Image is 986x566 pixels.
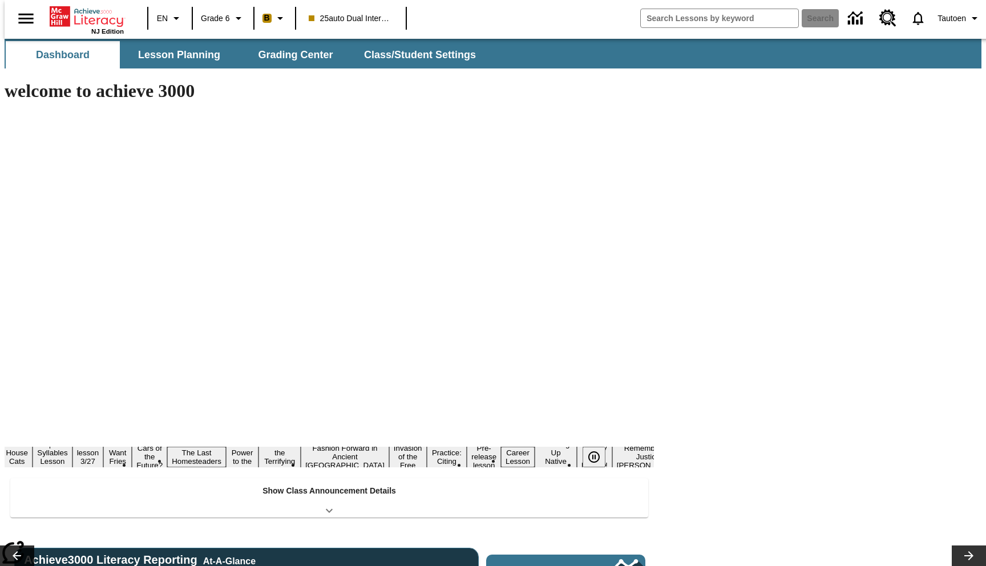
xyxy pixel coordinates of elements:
div: Home [50,4,124,35]
button: Profile/Settings [933,8,986,29]
h1: welcome to achieve 3000 [5,80,654,102]
button: Slide 6 Do You Want Fries With That? [103,430,132,484]
button: Dashboard [6,41,120,68]
button: Slide 8 The Last Homesteaders [167,447,226,467]
button: Slide 3 Where Do House Cats Come From? [1,430,33,484]
button: Slide 4 Open Syllables Lesson 3 [33,438,72,476]
button: Slide 14 Pre-release lesson [467,442,501,471]
a: Data Center [841,3,872,34]
button: Slide 7 Cars of the Future? [132,442,167,471]
button: Slide 9 Solar Power to the People [226,438,259,476]
button: Language: EN, Select a language [152,8,188,29]
button: Lesson carousel, Next [952,545,986,566]
div: SubNavbar [5,39,981,68]
span: Grade 6 [201,13,230,25]
input: search field [641,9,798,27]
span: 25auto Dual International [309,13,393,25]
button: Slide 13 Mixed Practice: Citing Evidence [427,438,467,476]
button: Slide 5 Test lesson 3/27 en [72,438,104,476]
a: Resource Center, Will open in new tab [872,3,903,34]
span: Tautoen [937,13,966,25]
button: Pause [583,447,605,467]
button: Slide 10 Attack of the Terrifying Tomatoes [258,438,301,476]
a: Notifications [903,3,933,33]
div: Pause [583,447,617,467]
button: Slide 18 Remembering Justice O'Connor [612,442,684,471]
span: EN [157,13,168,25]
button: Slide 12 The Invasion of the Free CD [389,434,427,480]
button: Slide 11 Fashion Forward in Ancient Rome [301,442,389,471]
button: Lesson Planning [122,41,236,68]
div: SubNavbar [5,41,486,68]
button: Slide 15 Career Lesson [501,447,535,467]
span: NJ Edition [91,28,124,35]
div: Show Class Announcement Details [10,478,648,518]
a: Home [50,5,124,28]
button: Slide 17 Hooray for Constitution Day! [577,442,612,471]
button: Class/Student Settings [355,41,485,68]
button: Open side menu [9,2,43,35]
button: Slide 16 Cooking Up Native Traditions [535,438,577,476]
p: Show Class Announcement Details [262,485,396,497]
button: Boost Class color is peach. Change class color [258,8,292,29]
span: B [264,11,270,25]
button: Grading Center [239,41,353,68]
button: Grade: Grade 6, Select a grade [196,8,250,29]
